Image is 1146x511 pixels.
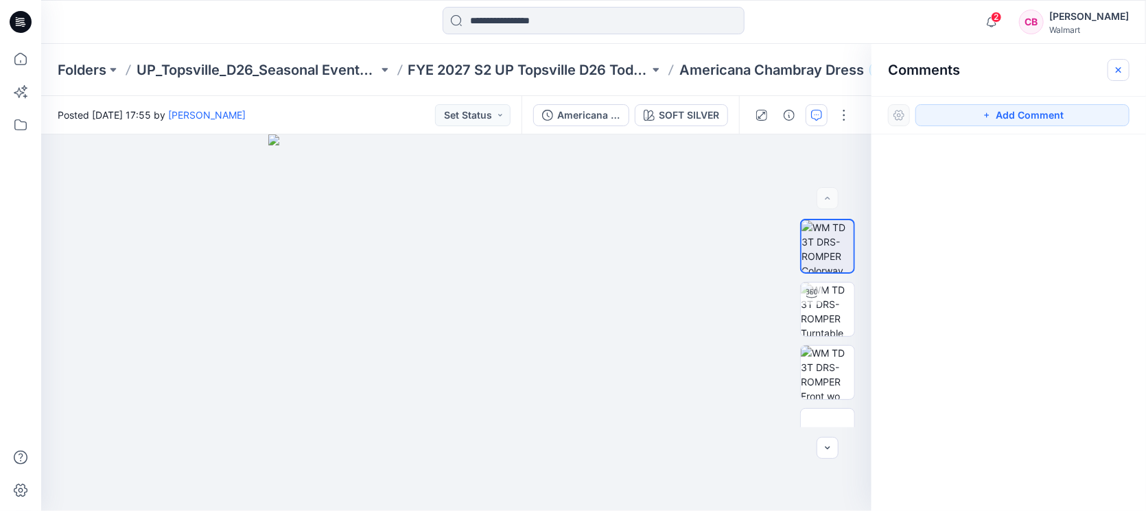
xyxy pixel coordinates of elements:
[268,134,645,511] img: eyJhbGciOiJIUzI1NiIsImtpZCI6IjAiLCJzbHQiOiJzZXMiLCJ0eXAiOiJKV1QifQ.eyJkYXRhIjp7InR5cGUiOiJzdG9yYW...
[58,60,106,80] a: Folders
[915,104,1130,126] button: Add Comment
[557,108,620,123] div: Americana Chambray Dress
[869,60,914,80] button: 32
[635,104,728,126] button: SOFT SILVER
[1049,8,1129,25] div: [PERSON_NAME]
[802,220,854,272] img: WM TD 3T DRS-ROMPER Colorway wo Avatar
[408,60,650,80] a: FYE 2027 S2 UP Topsville D26 Toddler Girl Seasonal
[778,104,800,126] button: Details
[58,108,246,122] span: Posted [DATE] 17:55 by
[533,104,629,126] button: Americana Chambray Dress
[168,109,246,121] a: [PERSON_NAME]
[888,62,960,78] h2: Comments
[991,12,1002,23] span: 2
[137,60,378,80] a: UP_Topsville_D26_Seasonal Events_Toddler Girl
[1049,25,1129,35] div: Walmart
[1019,10,1044,34] div: CB
[801,346,854,399] img: WM TD 3T DRS-ROMPER Front wo Avatar
[801,283,854,336] img: WM TD 3T DRS-ROMPER Turntable with Avatar
[659,108,719,123] div: SOFT SILVER
[679,60,864,80] p: Americana Chambray Dress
